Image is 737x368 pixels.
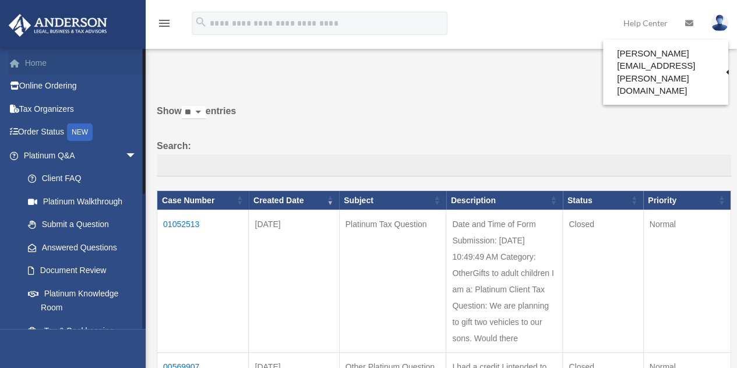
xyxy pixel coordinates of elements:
[563,190,643,210] th: Status: activate to sort column ascending
[16,319,149,356] a: Tax & Bookkeeping Packages
[157,20,171,30] a: menu
[16,236,143,259] a: Answered Questions
[8,75,154,98] a: Online Ordering
[711,15,728,31] img: User Pic
[446,210,563,353] td: Date and Time of Form Submission: [DATE] 10:49:49 AM Category: OtherGifts to adult children I am ...
[446,190,563,210] th: Description: activate to sort column ascending
[563,210,643,353] td: Closed
[157,103,731,131] label: Show entries
[157,154,731,176] input: Search:
[125,144,149,168] span: arrow_drop_down
[157,210,249,353] td: 01052513
[157,138,731,176] label: Search:
[157,16,171,30] i: menu
[16,167,149,190] a: Client FAQ
[339,210,446,353] td: Platinum Tax Question
[8,144,149,167] a: Platinum Q&Aarrow_drop_down
[249,190,339,210] th: Created Date: activate to sort column ascending
[157,190,249,210] th: Case Number: activate to sort column ascending
[8,121,154,144] a: Order StatusNEW
[16,190,149,213] a: Platinum Walkthrough
[8,97,154,121] a: Tax Organizers
[643,190,731,210] th: Priority: activate to sort column ascending
[67,123,93,141] div: NEW
[16,259,149,282] a: Document Review
[5,14,111,37] img: Anderson Advisors Platinum Portal
[195,16,207,29] i: search
[8,51,154,75] a: Home
[182,106,206,119] select: Showentries
[16,213,149,236] a: Submit a Question
[643,210,731,353] td: Normal
[603,43,728,102] a: [PERSON_NAME][EMAIL_ADDRESS][PERSON_NAME][DOMAIN_NAME]
[339,190,446,210] th: Subject: activate to sort column ascending
[16,282,149,319] a: Platinum Knowledge Room
[249,210,339,353] td: [DATE]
